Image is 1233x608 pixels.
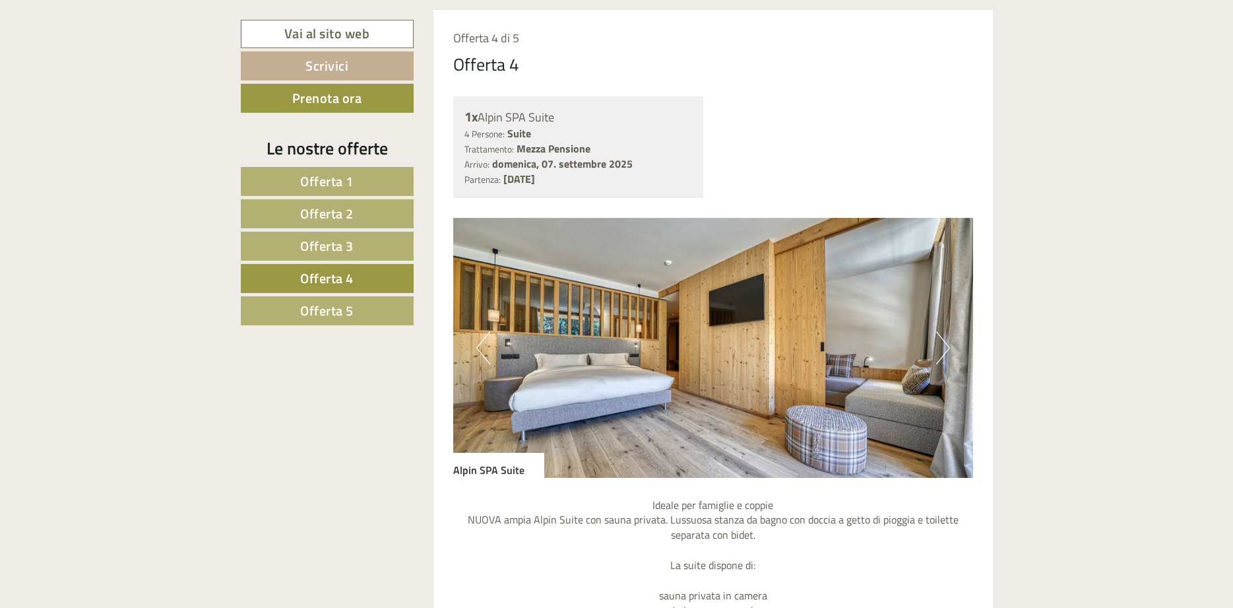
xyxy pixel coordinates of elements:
[451,342,521,371] button: Invia
[300,203,354,224] span: Offerta 2
[300,300,354,321] span: Offerta 5
[453,52,519,77] div: Offerta 4
[464,143,514,156] small: Trattamento:
[464,173,501,186] small: Partenza:
[20,64,190,73] small: 16:25
[20,38,190,49] div: [GEOGRAPHIC_DATA]
[517,141,590,156] b: Mezza Pensione
[507,125,531,141] b: Suite
[453,453,544,478] div: Alpin SPA Suite
[453,29,519,47] span: Offerta 4 di 5
[10,36,197,76] div: Buon giorno, come possiamo aiutarla?
[237,10,283,32] div: [DATE]
[241,51,414,81] a: Scrivici
[241,136,414,160] div: Le nostre offerte
[476,331,490,364] button: Previous
[464,127,505,141] small: 4 Persone:
[464,158,490,171] small: Arrivo:
[464,106,478,127] b: 1x
[300,171,354,191] span: Offerta 1
[453,218,973,478] img: image
[241,20,414,48] a: Vai al sito web
[503,171,535,187] b: [DATE]
[300,236,354,256] span: Offerta 3
[492,156,633,172] b: domenica, 07. settembre 2025
[464,108,692,127] div: Alpin SPA Suite
[936,331,950,364] button: Next
[241,84,414,113] a: Prenota ora
[300,268,354,288] span: Offerta 4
